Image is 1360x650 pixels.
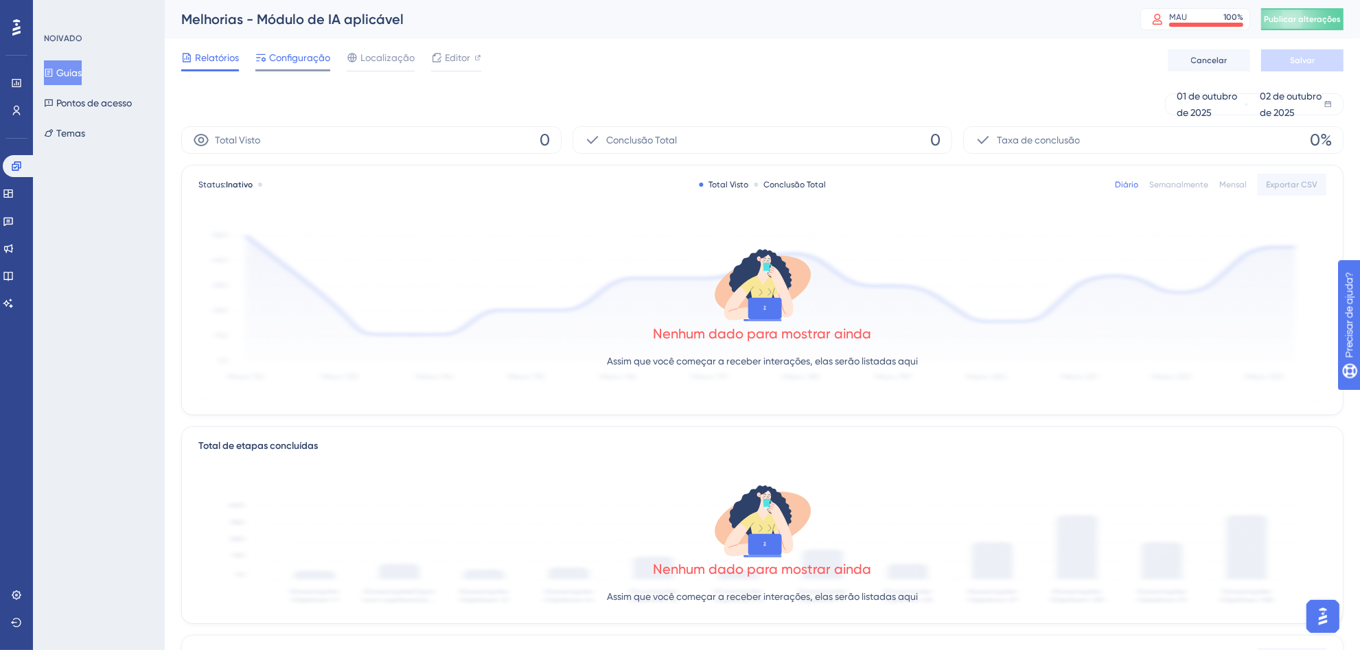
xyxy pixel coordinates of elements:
font: Localização [360,52,415,63]
font: Semanalmente [1149,180,1208,189]
iframe: Iniciador do Assistente de IA do UserGuiding [1302,596,1344,637]
font: MAU [1169,12,1187,22]
font: Pontos de acesso [56,97,132,108]
button: Cancelar [1168,49,1250,71]
font: Total Visto [215,135,260,146]
font: 0 [540,130,550,150]
button: Salvar [1261,49,1344,71]
font: Temas [56,128,85,139]
font: Total de etapas concluídas [198,440,318,452]
font: 02 de outubro de 2025 [1260,91,1322,118]
font: % [1237,12,1243,22]
font: Mensal [1219,180,1247,189]
button: Pontos de acesso [44,91,132,115]
font: Melhorias - Módulo de IA aplicável [181,11,404,27]
font: Total Visto [708,180,748,189]
font: Diário [1115,180,1138,189]
font: Relatórios [195,52,239,63]
font: Exportar CSV [1267,180,1318,189]
font: Nenhum dado para mostrar ainda [654,325,872,342]
font: Taxa de conclusão [997,135,1080,146]
font: Editor [445,52,470,63]
font: Inativo [226,180,253,189]
font: Status: [198,180,226,189]
font: Guias [56,67,82,78]
font: Assim que você começar a receber interações, elas serão listadas aqui [607,591,918,602]
font: Salvar [1290,56,1315,65]
button: Publicar alterações [1261,8,1344,30]
button: Guias [44,60,82,85]
button: Exportar CSV [1258,174,1326,196]
font: Configuração [269,52,330,63]
font: Publicar alterações [1264,14,1341,24]
font: 0% [1310,130,1332,150]
font: NOIVADO [44,34,82,43]
font: Nenhum dado para mostrar ainda [654,561,872,577]
font: Assim que você começar a receber interações, elas serão listadas aqui [607,356,918,367]
font: 0 [930,130,941,150]
button: Temas [44,121,85,146]
font: Conclusão Total [606,135,677,146]
font: Cancelar [1191,56,1228,65]
font: Conclusão Total [763,180,826,189]
font: Precisar de ajuda? [32,6,118,16]
font: 01 de outubro de 2025 [1177,91,1237,118]
font: 100 [1223,12,1237,22]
